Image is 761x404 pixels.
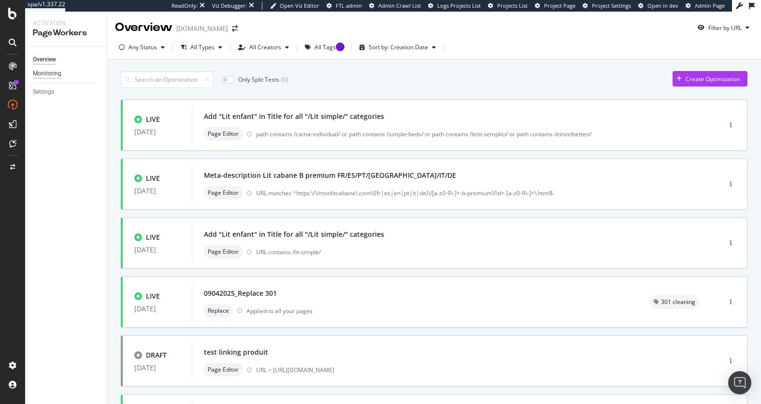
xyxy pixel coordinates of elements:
[281,75,288,84] div: ( 0 )
[336,2,362,9] span: FTL admin
[33,19,99,28] div: Activation
[134,187,180,195] div: [DATE]
[33,69,100,79] a: Monitoring
[369,2,421,10] a: Admin Crawl List
[33,87,54,97] div: Settings
[146,291,160,301] div: LIVE
[728,371,751,394] div: Open Intercom Messenger
[256,189,680,197] div: URL matches ^https:\/\/monlitcabane\.com\/(fr|es|en|pt|it|de)\/[a-z0-9\-]+-b-premium\/\d+-[a-z0-9...
[686,2,725,10] a: Admin Page
[204,289,277,298] div: 09042025_Replace 301
[249,44,281,50] div: All Creators
[208,308,229,314] span: Replace
[204,186,243,200] div: neutral label
[212,2,247,10] div: Viz Debugger:
[33,69,61,79] div: Monitoring
[592,2,631,9] span: Project Settings
[204,245,243,259] div: neutral label
[134,128,180,136] div: [DATE]
[204,347,268,357] div: test linking produit
[208,249,239,255] span: Page Editor
[115,19,172,36] div: Overview
[535,2,575,10] a: Project Page
[146,232,160,242] div: LIVE
[146,350,167,360] div: DRAFT
[497,2,528,9] span: Projects List
[694,20,753,35] button: Filter by URL
[488,2,528,10] a: Projects List
[234,40,293,55] button: All Creators
[115,40,169,55] button: Any Status
[708,24,742,32] div: Filter by URL
[246,307,313,315] div: Applied to all your pages
[176,24,228,33] div: [DOMAIN_NAME]
[134,246,180,254] div: [DATE]
[204,127,243,141] div: neutral label
[673,71,747,87] button: Create Optimization
[280,2,319,9] span: Open Viz Editor
[356,40,440,55] button: Sort by: Creation Date
[428,2,481,10] a: Logs Projects List
[146,173,160,183] div: LIVE
[583,2,631,10] a: Project Settings
[638,2,678,10] a: Open in dev
[256,366,680,374] div: URL = [URL][DOMAIN_NAME]
[232,25,238,32] div: arrow-right-arrow-left
[661,299,695,305] span: 301 cleaning
[172,2,198,10] div: ReadOnly:
[134,364,180,372] div: [DATE]
[204,171,456,180] div: Meta-description Lit cabane B premium FR/ES/PT/[GEOGRAPHIC_DATA]/IT/DE
[33,55,56,65] div: Overview
[238,75,279,84] div: Only Split Tests
[146,115,160,124] div: LIVE
[650,295,699,309] div: neutral label
[695,2,725,9] span: Admin Page
[33,28,99,39] div: PageWorkers
[437,2,481,9] span: Logs Projects List
[256,248,680,256] div: URL contains /lit-simple/
[33,87,100,97] a: Settings
[134,305,180,313] div: [DATE]
[208,190,239,196] span: Page Editor
[327,2,362,10] a: FTL admin
[204,304,233,317] div: neutral label
[204,230,384,239] div: Add "Lit enfant" in Title for all "/Lit simple/" categories
[256,130,680,138] div: path contains /cama-individual/ or path contains /simple-beds/ or path contains /letti-semplici/ ...
[336,43,345,51] div: Tooltip anchor
[177,40,226,55] button: All Types
[33,55,100,65] a: Overview
[647,2,678,9] span: Open in dev
[378,2,421,9] span: Admin Crawl List
[204,112,384,121] div: Add "Lit enfant" in Title for all "/Lit simple/" categories
[686,75,740,83] div: Create Optimization
[190,44,215,50] div: All Types
[121,71,214,88] input: Search an Optimization
[208,367,239,373] span: Page Editor
[204,363,243,376] div: neutral label
[129,44,157,50] div: Any Status
[369,44,428,50] div: Sort by: Creation Date
[544,2,575,9] span: Project Page
[301,40,347,55] button: All Tags
[315,44,336,50] div: All Tags
[208,131,239,137] span: Page Editor
[270,2,319,10] a: Open Viz Editor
